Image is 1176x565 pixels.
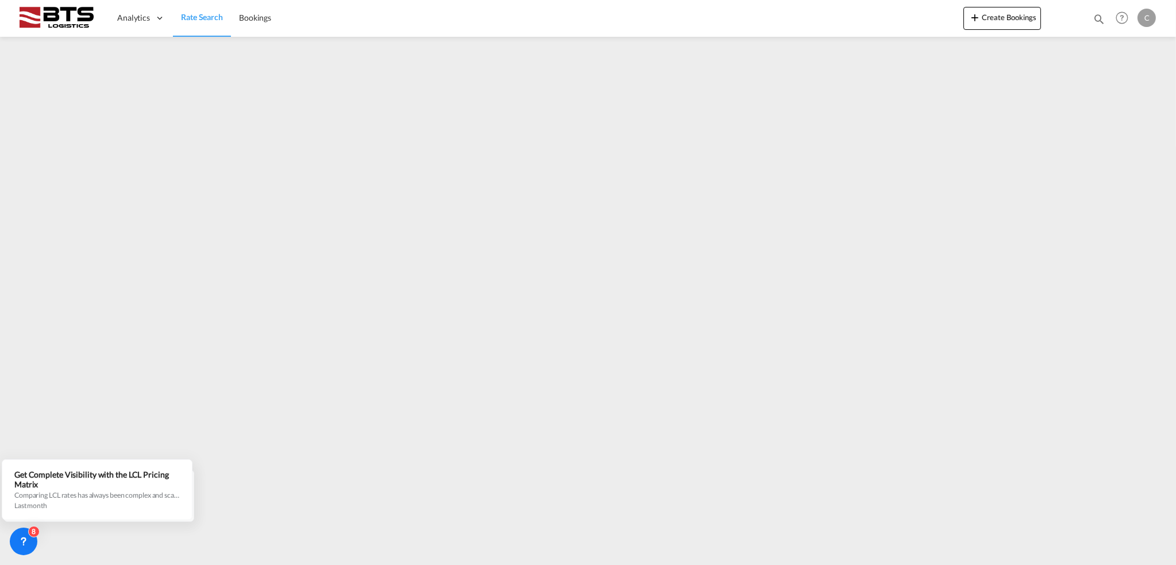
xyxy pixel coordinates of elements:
md-icon: icon-magnify [1093,13,1105,25]
span: Rate Search [181,12,223,22]
div: C [1138,9,1156,27]
span: Help [1112,8,1132,28]
span: Analytics [117,12,150,24]
div: icon-magnify [1093,13,1105,30]
div: Help [1112,8,1138,29]
img: cdcc71d0be7811ed9adfbf939d2aa0e8.png [17,5,95,31]
md-icon: icon-plus 400-fg [968,10,982,24]
button: icon-plus 400-fgCreate Bookings [963,7,1041,30]
span: Bookings [239,13,271,22]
